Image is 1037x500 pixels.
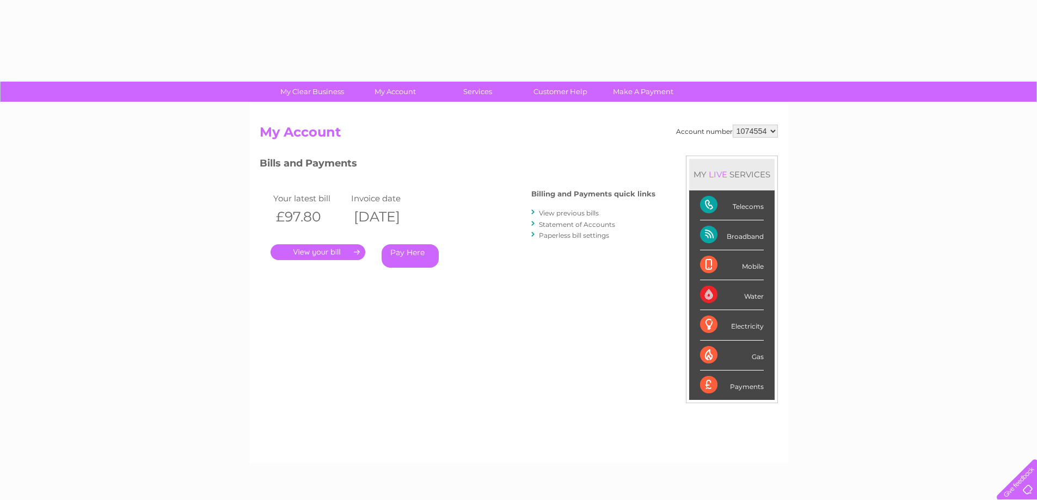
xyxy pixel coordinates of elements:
div: Gas [700,341,764,371]
a: Make A Payment [598,82,688,102]
h3: Bills and Payments [260,156,655,175]
div: MY SERVICES [689,159,775,190]
a: Pay Here [382,244,439,268]
h2: My Account [260,125,778,145]
div: Broadband [700,220,764,250]
div: Electricity [700,310,764,340]
div: Account number [676,125,778,138]
div: Payments [700,371,764,400]
a: Services [433,82,523,102]
a: View previous bills [539,209,599,217]
td: Your latest bill [271,191,349,206]
div: Mobile [700,250,764,280]
div: Telecoms [700,190,764,220]
a: My Account [350,82,440,102]
td: Invoice date [348,191,427,206]
h4: Billing and Payments quick links [531,190,655,198]
a: Paperless bill settings [539,231,609,239]
a: Customer Help [516,82,605,102]
div: LIVE [707,169,729,180]
a: Statement of Accounts [539,220,615,229]
th: £97.80 [271,206,349,228]
div: Water [700,280,764,310]
a: My Clear Business [267,82,357,102]
a: . [271,244,365,260]
th: [DATE] [348,206,427,228]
